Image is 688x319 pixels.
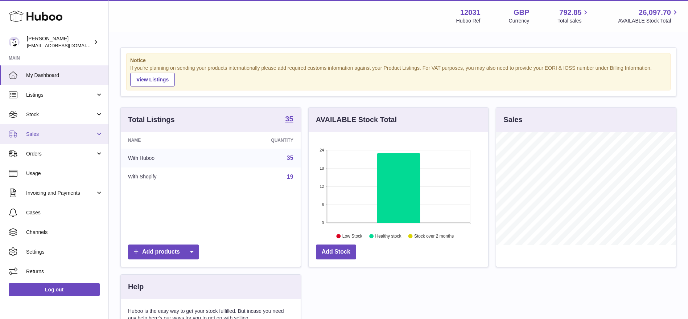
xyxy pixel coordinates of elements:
span: Sales [26,131,95,138]
span: Total sales [557,17,590,24]
td: With Huboo [121,149,218,167]
span: 792.85 [559,8,581,17]
div: Huboo Ref [456,17,481,24]
a: 19 [287,174,293,180]
a: 35 [285,115,293,124]
a: Log out [9,283,100,296]
img: internalAdmin-12031@internal.huboo.com [9,37,20,48]
a: 35 [287,155,293,161]
span: 26,097.70 [639,8,671,17]
h3: AVAILABLE Stock Total [316,115,397,125]
span: Cases [26,209,103,216]
h3: Total Listings [128,115,175,125]
span: Returns [26,268,103,275]
strong: Notice [130,57,667,64]
div: If you're planning on sending your products internationally please add required customs informati... [130,65,667,86]
a: 792.85 Total sales [557,8,590,24]
a: View Listings [130,73,175,86]
h3: Sales [503,115,522,125]
div: [PERSON_NAME] [27,35,92,49]
text: 24 [320,148,324,152]
a: Add products [128,245,199,259]
a: 26,097.70 AVAILABLE Stock Total [618,8,679,24]
text: 0 [322,221,324,225]
span: Listings [26,92,95,98]
td: With Shopify [121,167,218,186]
span: Usage [26,170,103,177]
span: My Dashboard [26,72,103,79]
strong: 12031 [460,8,481,17]
text: Stock over 2 months [414,234,454,239]
th: Name [121,132,218,149]
h3: Help [128,282,144,292]
span: Stock [26,111,95,118]
strong: 35 [285,115,293,122]
text: Low Stock [342,234,363,239]
a: Add Stock [316,245,356,259]
text: Healthy stock [375,234,401,239]
span: Channels [26,229,103,236]
div: Currency [509,17,530,24]
text: 18 [320,166,324,170]
span: Orders [26,150,95,157]
span: Invoicing and Payments [26,190,95,197]
text: 12 [320,184,324,189]
span: Settings [26,249,103,255]
th: Quantity [218,132,300,149]
text: 6 [322,202,324,207]
span: [EMAIL_ADDRESS][DOMAIN_NAME] [27,43,107,48]
strong: GBP [514,8,529,17]
span: AVAILABLE Stock Total [618,17,679,24]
